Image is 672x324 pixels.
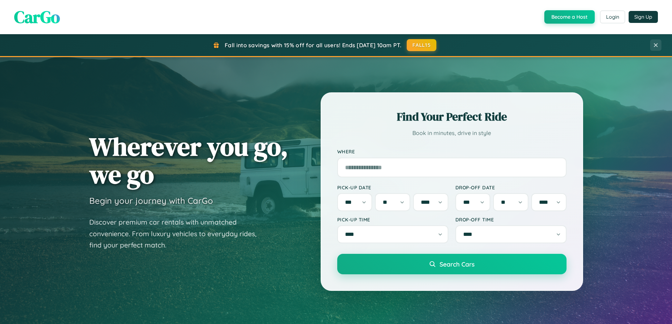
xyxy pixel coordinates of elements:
button: Search Cars [337,254,567,274]
h3: Begin your journey with CarGo [89,195,213,206]
p: Book in minutes, drive in style [337,128,567,138]
p: Discover premium car rentals with unmatched convenience. From luxury vehicles to everyday rides, ... [89,216,266,251]
label: Drop-off Date [455,184,567,190]
label: Drop-off Time [455,216,567,222]
label: Pick-up Time [337,216,448,222]
label: Pick-up Date [337,184,448,190]
span: CarGo [14,5,60,29]
button: FALL15 [407,39,436,51]
button: Become a Host [544,10,595,24]
h1: Wherever you go, we go [89,133,288,188]
h2: Find Your Perfect Ride [337,109,567,124]
span: Fall into savings with 15% off for all users! Ends [DATE] 10am PT. [225,42,401,49]
label: Where [337,149,567,155]
span: Search Cars [440,260,474,268]
button: Login [600,11,625,23]
button: Sign Up [629,11,658,23]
